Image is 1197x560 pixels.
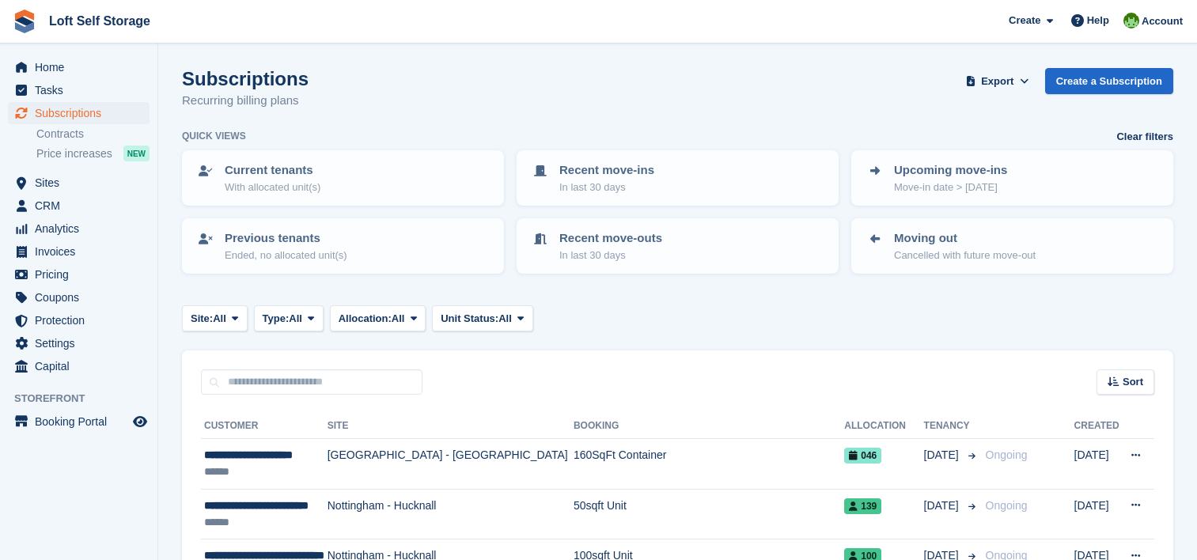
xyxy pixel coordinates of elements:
[924,498,962,514] span: [DATE]
[8,79,150,101] a: menu
[441,311,498,327] span: Unit Status:
[963,68,1032,94] button: Export
[213,311,226,327] span: All
[844,448,881,464] span: 046
[14,391,157,407] span: Storefront
[1074,489,1120,539] td: [DATE]
[8,56,150,78] a: menu
[986,448,1028,461] span: Ongoing
[36,146,112,161] span: Price increases
[191,311,213,327] span: Site:
[201,414,328,439] th: Customer
[8,309,150,331] a: menu
[123,146,150,161] div: NEW
[35,263,130,286] span: Pricing
[574,439,844,490] td: 160SqFt Container
[559,161,654,180] p: Recent move-ins
[518,152,837,204] a: Recent move-ins In last 30 days
[559,229,662,248] p: Recent move-outs
[182,92,309,110] p: Recurring billing plans
[225,229,347,248] p: Previous tenants
[1123,374,1143,390] span: Sort
[559,180,654,195] p: In last 30 days
[1009,13,1040,28] span: Create
[1142,13,1183,29] span: Account
[35,309,130,331] span: Protection
[35,172,130,194] span: Sites
[182,129,246,143] h6: Quick views
[1087,13,1109,28] span: Help
[8,286,150,308] a: menu
[1123,13,1139,28] img: James Johnson
[432,305,532,331] button: Unit Status: All
[182,305,248,331] button: Site: All
[498,311,512,327] span: All
[328,489,574,539] td: Nottingham - Hucknall
[844,498,881,514] span: 139
[844,414,923,439] th: Allocation
[1116,129,1173,145] a: Clear filters
[8,195,150,217] a: menu
[36,127,150,142] a: Contracts
[35,56,130,78] span: Home
[574,489,844,539] td: 50sqft Unit
[184,152,502,204] a: Current tenants With allocated unit(s)
[8,411,150,433] a: menu
[289,311,302,327] span: All
[8,102,150,124] a: menu
[35,79,130,101] span: Tasks
[1045,68,1173,94] a: Create a Subscription
[339,311,392,327] span: Allocation:
[330,305,426,331] button: Allocation: All
[328,414,574,439] th: Site
[894,180,1007,195] p: Move-in date > [DATE]
[981,74,1013,89] span: Export
[35,286,130,308] span: Coupons
[392,311,405,327] span: All
[8,355,150,377] a: menu
[574,414,844,439] th: Booking
[8,332,150,354] a: menu
[924,414,979,439] th: Tenancy
[894,248,1036,263] p: Cancelled with future move-out
[1074,414,1120,439] th: Created
[43,8,157,34] a: Loft Self Storage
[1074,439,1120,490] td: [DATE]
[225,161,320,180] p: Current tenants
[182,68,309,89] h1: Subscriptions
[8,240,150,263] a: menu
[8,218,150,240] a: menu
[35,102,130,124] span: Subscriptions
[184,220,502,272] a: Previous tenants Ended, no allocated unit(s)
[924,447,962,464] span: [DATE]
[225,180,320,195] p: With allocated unit(s)
[35,218,130,240] span: Analytics
[853,152,1172,204] a: Upcoming move-ins Move-in date > [DATE]
[35,332,130,354] span: Settings
[225,248,347,263] p: Ended, no allocated unit(s)
[894,229,1036,248] p: Moving out
[8,263,150,286] a: menu
[35,411,130,433] span: Booking Portal
[8,172,150,194] a: menu
[853,220,1172,272] a: Moving out Cancelled with future move-out
[35,355,130,377] span: Capital
[518,220,837,272] a: Recent move-outs In last 30 days
[328,439,574,490] td: [GEOGRAPHIC_DATA] - [GEOGRAPHIC_DATA]
[894,161,1007,180] p: Upcoming move-ins
[986,499,1028,512] span: Ongoing
[263,311,290,327] span: Type:
[35,195,130,217] span: CRM
[13,9,36,33] img: stora-icon-8386f47178a22dfd0bd8f6a31ec36ba5ce8667c1dd55bd0f319d3a0aa187defe.svg
[559,248,662,263] p: In last 30 days
[131,412,150,431] a: Preview store
[36,145,150,162] a: Price increases NEW
[254,305,324,331] button: Type: All
[35,240,130,263] span: Invoices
